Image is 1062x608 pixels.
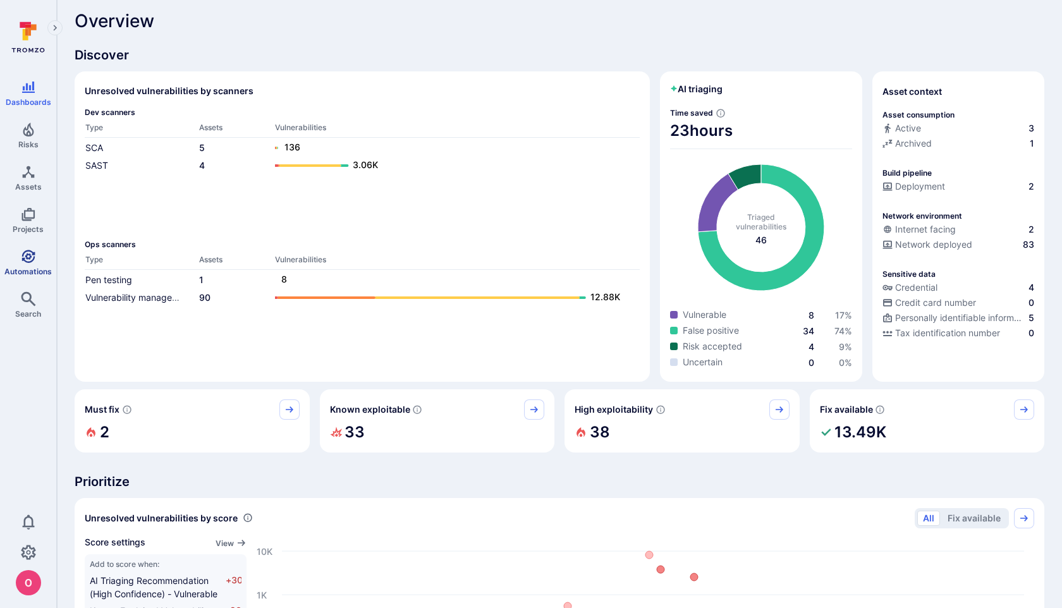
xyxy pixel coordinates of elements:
[882,122,1034,137] div: Commits seen in the last 180 days
[13,224,44,234] span: Projects
[353,159,378,170] text: 3.06K
[882,238,1034,253] div: Evidence that the asset is packaged and deployed somewhere
[18,140,39,149] span: Risks
[75,46,1044,64] span: Discover
[670,83,723,95] h2: AI triaging
[882,281,1034,294] a: Credential4
[882,223,1034,238] div: Evidence that an asset is internet facing
[683,356,723,368] span: Uncertain
[85,403,119,416] span: Must fix
[85,160,108,171] a: SAST
[820,403,873,416] span: Fix available
[75,11,154,31] span: Overview
[882,312,1026,324] div: Personally identifiable information (PII)
[85,122,198,138] th: Type
[216,538,247,548] button: View
[895,238,972,251] span: Network deployed
[839,341,852,352] span: 9 %
[882,223,1034,236] a: Internet facing2
[590,291,620,302] text: 12.88K
[85,292,193,303] a: Vulnerability management
[809,310,814,320] span: 8
[809,341,814,352] a: 4
[882,211,962,221] p: Network environment
[85,274,132,285] a: Pen testing
[882,296,1034,312] div: Evidence indicative of processing credit card numbers
[1028,223,1034,236] span: 2
[198,122,274,138] th: Assets
[683,308,726,321] span: Vulnerable
[882,122,921,135] div: Active
[810,389,1045,453] div: Fix available
[51,23,59,33] i: Expand navigation menu
[716,108,726,118] svg: Estimated based on an average time of 30 mins needed to triage each vulnerability
[895,137,932,150] span: Archived
[895,180,945,193] span: Deployment
[882,296,976,309] div: Credit card number
[85,142,103,153] a: SCA
[275,290,627,305] a: 12.88K
[85,240,640,249] span: Ops scanners
[199,142,205,153] a: 5
[917,511,940,526] button: All
[882,281,937,294] div: Credential
[274,122,640,138] th: Vulnerabilities
[1028,327,1034,339] span: 0
[736,212,786,231] span: Triaged vulnerabilities
[85,254,198,270] th: Type
[275,272,627,288] a: 8
[839,357,852,368] span: 0 %
[882,110,955,119] p: Asset consumption
[755,234,767,246] span: total
[216,536,247,549] a: View
[882,312,1034,327] div: Evidence indicative of processing personally identifiable information
[75,473,1044,490] span: Prioritize
[895,312,1026,324] span: Personally identifiable information (PII)
[4,267,52,276] span: Automations
[345,420,365,445] h2: 33
[895,122,921,135] span: Active
[1028,180,1034,193] span: 2
[281,274,287,284] text: 8
[683,340,742,353] span: Risk accepted
[275,140,627,155] a: 136
[199,160,205,171] a: 4
[839,357,852,368] a: 0%
[284,142,300,152] text: 136
[275,158,627,173] a: 3.06K
[809,357,814,368] a: 0
[882,327,1034,339] a: Tax identification number0
[942,511,1006,526] button: Fix available
[882,180,945,193] div: Deployment
[882,238,972,251] div: Network deployed
[882,269,936,279] p: Sensitive data
[882,85,942,98] span: Asset context
[565,389,800,453] div: High exploitability
[882,137,932,150] div: Archived
[47,20,63,35] button: Expand navigation menu
[16,570,41,595] div: oleg malkov
[85,107,640,117] span: Dev scanners
[199,274,204,285] a: 1
[226,574,241,600] span: +30
[85,536,145,549] span: Score settings
[882,122,1034,135] a: Active3
[199,292,211,303] a: 90
[839,341,852,352] a: 9%
[895,296,976,309] span: Credit card number
[90,559,241,569] span: Add to score when:
[15,309,41,319] span: Search
[834,325,852,336] a: 74%
[670,108,713,118] span: Time saved
[100,420,109,445] h2: 2
[882,137,1034,152] div: Code repository is archived
[834,420,886,445] h2: 13.49K
[835,310,852,320] a: 17%
[1023,238,1034,251] span: 83
[895,327,1000,339] span: Tax identification number
[257,545,272,556] text: 10K
[882,327,1000,339] div: Tax identification number
[16,570,41,595] img: ACg8ocJcCe-YbLxGm5tc0PuNRxmgP8aEm0RBXn6duO8aeMVK9zjHhw=s96-c
[882,180,1034,195] div: Configured deployment pipeline
[1028,296,1034,309] span: 0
